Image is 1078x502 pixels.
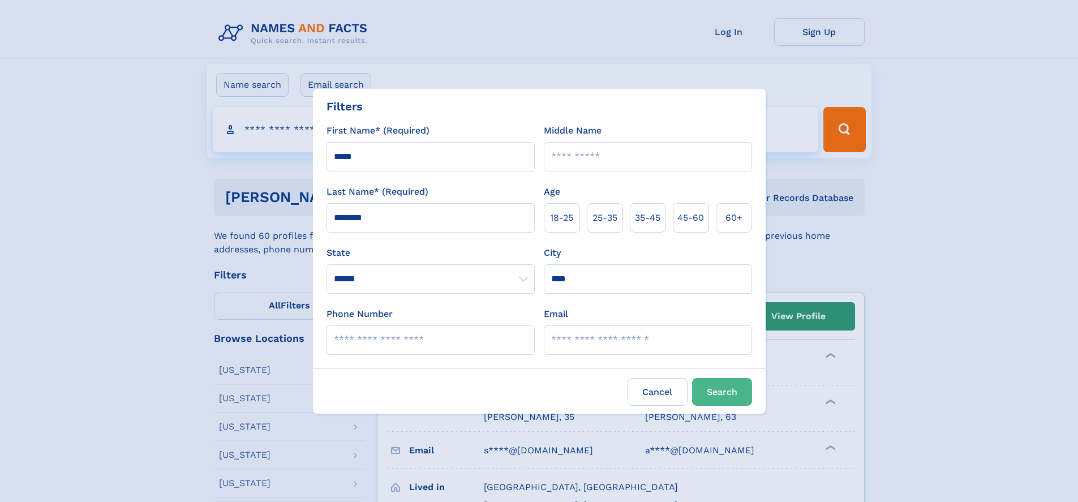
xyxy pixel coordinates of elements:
[544,185,560,199] label: Age
[327,307,393,321] label: Phone Number
[692,378,752,406] button: Search
[327,246,535,260] label: State
[592,211,617,225] span: 25‑35
[327,98,363,115] div: Filters
[628,378,688,406] label: Cancel
[327,185,428,199] label: Last Name* (Required)
[544,124,602,138] label: Middle Name
[544,307,568,321] label: Email
[725,211,742,225] span: 60+
[677,211,704,225] span: 45‑60
[550,211,573,225] span: 18‑25
[635,211,660,225] span: 35‑45
[327,124,430,138] label: First Name* (Required)
[544,246,561,260] label: City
